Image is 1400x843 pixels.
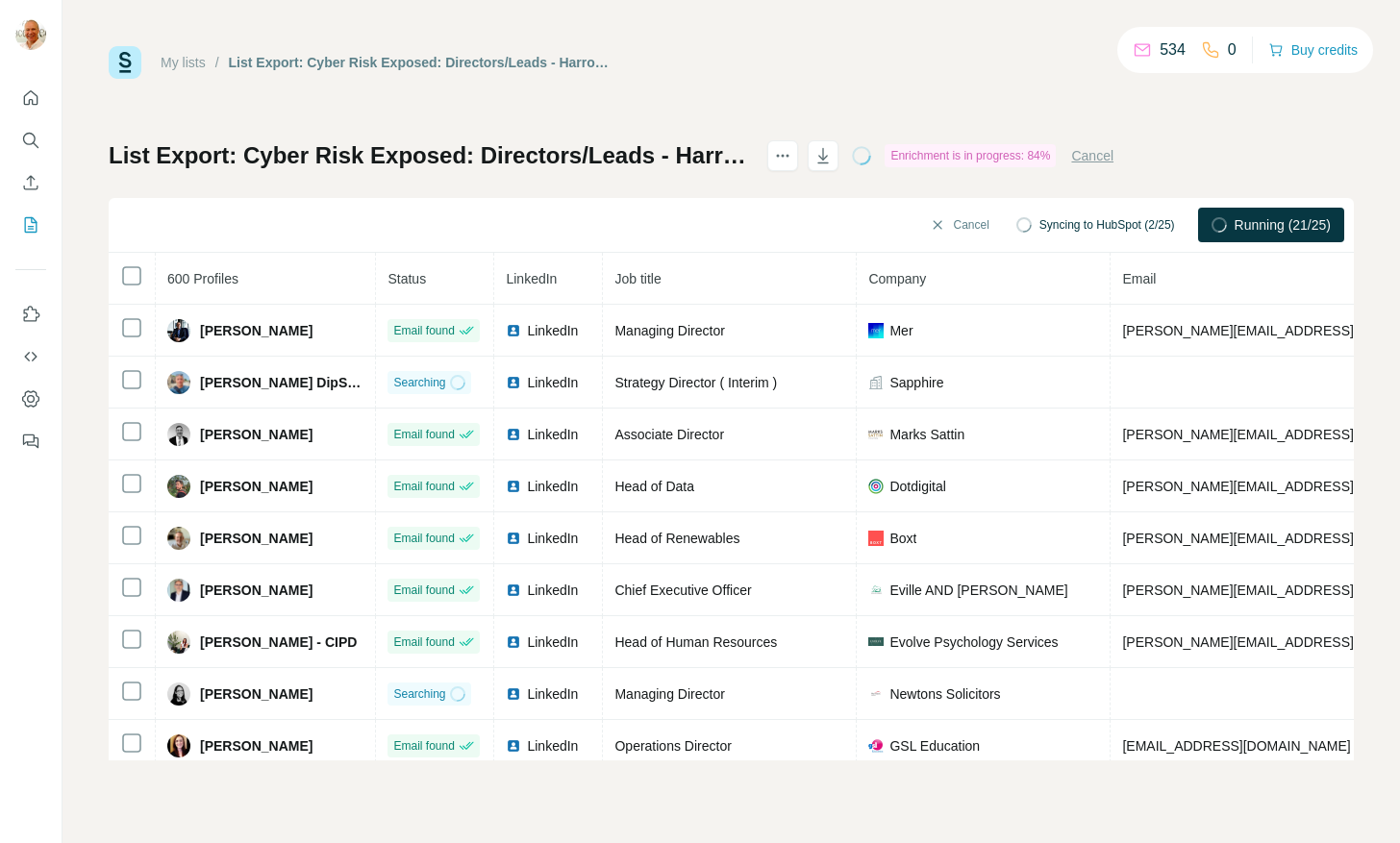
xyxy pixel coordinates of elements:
[393,582,454,599] span: Email found
[167,579,190,602] img: Avatar
[200,373,363,392] span: [PERSON_NAME] DipS MCIM
[393,426,454,443] span: Email found
[916,208,1002,242] button: Cancel
[527,321,578,340] span: LinkedIn
[614,427,724,442] span: Associate Director
[868,637,884,645] img: company-logo
[767,140,798,171] button: actions
[393,530,454,547] span: Email found
[506,271,557,286] span: LinkedIn
[527,477,578,496] span: LinkedIn
[506,686,521,702] img: LinkedIn logo
[15,81,46,115] button: Quick start
[1039,216,1175,234] span: Syncing to HubSpot (2/25)
[614,531,739,546] span: Head of Renewables
[161,55,206,70] a: My lists
[889,425,964,444] span: Marks Sattin
[889,477,945,496] span: Dotdigital
[506,738,521,754] img: LinkedIn logo
[200,632,357,652] span: [PERSON_NAME] - CIPD
[527,632,578,652] span: LinkedIn
[393,322,454,339] span: Email found
[393,478,454,495] span: Email found
[1228,38,1237,62] p: 0
[200,477,312,496] span: [PERSON_NAME]
[868,479,884,494] img: company-logo
[167,423,190,446] img: Avatar
[889,529,916,548] span: Boxt
[868,323,884,338] img: company-logo
[167,734,190,757] img: Avatar
[1071,146,1113,165] button: Cancel
[393,737,454,755] span: Email found
[868,686,884,702] img: company-logo
[506,583,521,598] img: LinkedIn logo
[393,685,445,703] span: Searching
[614,479,694,494] span: Head of Data
[167,475,190,498] img: Avatar
[15,165,46,200] button: Enrich CSV
[527,529,578,548] span: LinkedIn
[868,531,884,546] img: company-logo
[15,297,46,332] button: Use Surfe on LinkedIn
[167,319,190,342] img: Avatar
[200,425,312,444] span: [PERSON_NAME]
[506,479,521,494] img: LinkedIn logo
[527,373,578,392] span: LinkedIn
[393,374,445,391] span: Searching
[614,583,751,598] span: Chief Executive Officer
[387,271,426,286] span: Status
[527,736,578,756] span: LinkedIn
[15,382,46,416] button: Dashboard
[393,633,454,651] span: Email found
[506,531,521,546] img: LinkedIn logo
[200,529,312,548] span: [PERSON_NAME]
[614,686,724,702] span: Managing Director
[200,684,312,704] span: [PERSON_NAME]
[1235,215,1331,235] span: Running (21/25)
[167,682,190,706] img: Avatar
[15,208,46,242] button: My lists
[15,123,46,158] button: Search
[889,736,980,756] span: GSL Education
[109,140,750,171] h1: List Export: Cyber Risk Exposed: Directors/Leads - Harrogate & Leeds C1 - [DATE] 14:41
[15,339,46,374] button: Use Surfe API
[506,375,521,390] img: LinkedIn logo
[167,271,238,286] span: 600 Profiles
[614,634,777,650] span: Head of Human Resources
[868,583,884,598] img: company-logo
[868,271,926,286] span: Company
[215,53,219,72] li: /
[167,527,190,550] img: Avatar
[109,46,141,79] img: Surfe Logo
[167,371,190,394] img: Avatar
[889,632,1058,652] span: Evolve Psychology Services
[200,736,312,756] span: [PERSON_NAME]
[1268,37,1358,63] button: Buy credits
[1160,38,1186,62] p: 534
[200,581,312,600] span: [PERSON_NAME]
[15,19,46,50] img: Avatar
[200,321,312,340] span: [PERSON_NAME]
[15,424,46,459] button: Feedback
[614,271,661,286] span: Job title
[506,427,521,442] img: LinkedIn logo
[527,684,578,704] span: LinkedIn
[889,321,912,340] span: Mer
[527,581,578,600] span: LinkedIn
[889,373,943,392] span: Sapphire
[1122,738,1350,754] span: [EMAIL_ADDRESS][DOMAIN_NAME]
[868,427,884,442] img: company-logo
[506,323,521,338] img: LinkedIn logo
[868,738,884,754] img: company-logo
[527,425,578,444] span: LinkedIn
[614,738,731,754] span: Operations Director
[614,375,777,390] span: Strategy Director ( Interim )
[889,684,1000,704] span: Newtons Solicitors
[885,144,1056,167] div: Enrichment is in progress: 84%
[506,634,521,650] img: LinkedIn logo
[1122,271,1156,286] span: Email
[167,631,190,654] img: Avatar
[229,53,611,72] div: List Export: Cyber Risk Exposed: Directors/Leads - Harrogate & Leeds C1 - [DATE] 14:41
[614,323,724,338] span: Managing Director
